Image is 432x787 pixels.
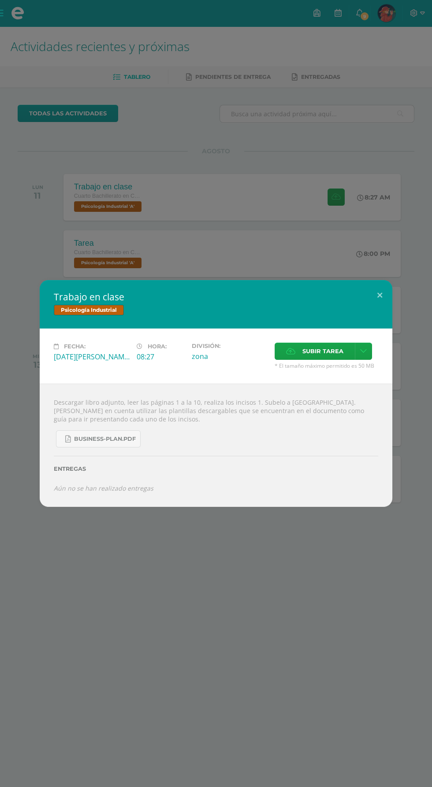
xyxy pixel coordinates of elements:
div: [DATE][PERSON_NAME] [54,352,130,362]
label: División: [192,343,268,349]
i: Aún no se han realizado entregas [54,484,153,492]
button: Close (Esc) [367,280,392,310]
div: zona [192,351,268,361]
span: Hora: [148,343,167,350]
div: 08:27 [137,352,185,362]
span: Subir tarea [302,343,343,359]
span: Fecha: [64,343,86,350]
h2: Trabajo en clase [54,291,378,303]
span: business-plan.pdf [74,436,136,443]
span: Psicología Industrial [54,305,124,315]
span: * El tamaño máximo permitido es 50 MB [275,362,378,369]
div: Descargar libro adjunto, leer las páginas 1 a la 10, realiza los incisos 1. Subelo a [GEOGRAPHIC_... [40,384,392,506]
label: Entregas [54,466,378,472]
a: business-plan.pdf [56,430,141,447]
